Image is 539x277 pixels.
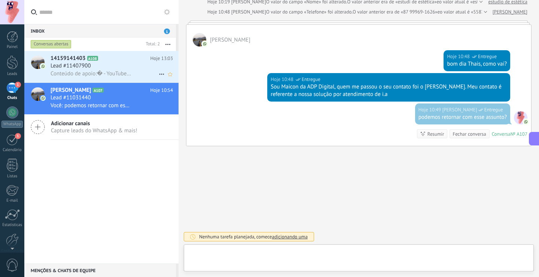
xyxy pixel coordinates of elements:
[1,45,23,49] div: Painel
[51,87,91,94] span: [PERSON_NAME]
[24,83,179,114] a: avataricon[PERSON_NAME]A107Hoje 10:54Lead #11031440Você: podemos retornar com esse assunto?
[427,130,444,138] div: Resumir
[1,148,23,153] div: Calendário
[40,64,46,69] img: icon
[24,24,176,37] div: Inbox
[442,106,477,114] span: Maicon Varela (Seção de vendas)
[24,264,176,277] div: Menções & Chats de equipe
[51,62,91,70] span: Lead #11407900
[51,120,137,127] span: Adicionar canais
[51,55,86,62] span: 14159141403
[493,8,527,16] a: [PERSON_NAME]
[514,111,527,124] span: Maicon Varela
[143,40,160,48] div: Total: 2
[353,8,438,16] span: O valor anterior era de «87 99969-1626»
[1,72,23,76] div: Leads
[271,76,295,83] div: Hoje 10:48
[207,8,231,16] div: Hoje 10:48
[51,102,132,109] span: Você: podemos retornar com esse assunto?
[160,37,176,51] button: Mais
[15,133,21,139] span: 1
[478,53,497,60] span: Entregue
[31,40,71,49] div: Conversas abertas
[1,174,23,179] div: Listas
[1,198,23,203] div: E-mail
[87,56,98,61] span: A108
[271,83,507,98] div: Sou Maicon da ADP Digital, quem me passou o seu contato foi o [PERSON_NAME]. Meu contato é refere...
[51,94,91,102] span: Lead #11031440
[199,234,308,240] div: Nenhuma tarefa planejada, comece
[24,51,179,82] a: avataricon14159141403A108Hoje 13:03Lead #11407900Conteúdo de apoio:� - YouTube: [URL][DOMAIN_NAME...
[210,36,250,43] span: Thais Silva
[1,223,23,228] div: Estatísticas
[302,76,320,83] span: Entregue
[164,28,170,34] span: 1
[484,106,503,114] span: Entregue
[453,130,486,138] div: Fechar conversa
[51,127,137,134] span: Capture leads do WhatsApp & mais!
[418,114,507,121] div: podemos retornar com esse assunto?
[511,131,527,137] div: № A107
[150,55,173,62] span: Hoje 13:03
[92,88,103,93] span: A107
[447,60,507,68] div: bom dia Thais, como vai?
[523,119,529,124] img: com.amocrm.amocrmwa.svg
[40,96,46,101] img: icon
[266,8,353,16] span: O valor do campo «Telefone» foi alterado.
[447,53,471,60] div: Hoje 10:48
[202,41,207,46] img: com.amocrm.amocrmwa.svg
[1,121,23,128] div: WhatsApp
[438,8,513,16] span: eo valor atual é «5587 99969-1626»
[150,87,173,94] span: Hoje 10:54
[418,106,442,114] div: Hoje 10:49
[51,70,132,77] span: Conteúdo de apoio:� - YouTube: [URL][DOMAIN_NAME] - Como configurar o Wh...
[193,33,206,46] span: Thais Silva
[231,9,266,15] span: Maicon Varela
[272,234,307,240] span: adicionando uma
[492,131,511,137] div: Conversa
[15,82,21,88] span: 1
[1,96,23,100] div: Chats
